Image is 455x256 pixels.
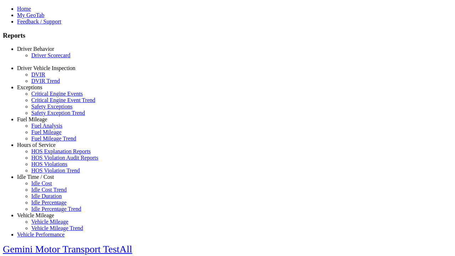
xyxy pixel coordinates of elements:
a: Idle Cost [31,180,52,186]
a: Idle Percentage [31,199,66,206]
a: Critical Engine Events [31,91,83,97]
a: Vehicle Performance [17,231,65,238]
a: Vehicle Mileage [17,212,54,218]
a: Safety Exception Trend [31,110,85,116]
a: Exceptions [17,84,42,90]
a: DVIR [31,71,45,78]
a: Critical Engine Event Trend [31,97,95,103]
a: DVIR Trend [31,78,60,84]
a: Idle Duration [31,193,62,199]
a: Fuel Mileage [31,129,61,135]
a: HOS Violations [31,161,67,167]
a: Hours of Service [17,142,55,148]
a: Idle Time / Cost [17,174,54,180]
a: Driver Behavior [17,46,54,52]
a: Gemini Motor Transport TestAll [3,244,132,255]
a: Driver Scorecard [31,52,70,58]
a: Driver Vehicle Inspection [17,65,75,71]
a: Vehicle Mileage Trend [31,225,83,231]
a: Idle Percentage Trend [31,206,81,212]
h3: Reports [3,32,452,39]
a: Feedback / Support [17,18,61,25]
a: Fuel Mileage [17,116,47,122]
a: My GeoTab [17,12,44,18]
a: Fuel Mileage Trend [31,135,76,142]
a: HOS Explanation Reports [31,148,91,154]
a: HOS Violation Audit Reports [31,155,98,161]
a: HOS Violation Trend [31,167,80,174]
a: Fuel Analysis [31,123,63,129]
a: Home [17,6,31,12]
a: Idle Cost Trend [31,187,67,193]
a: Safety Exceptions [31,103,73,110]
a: Vehicle Mileage [31,219,68,225]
